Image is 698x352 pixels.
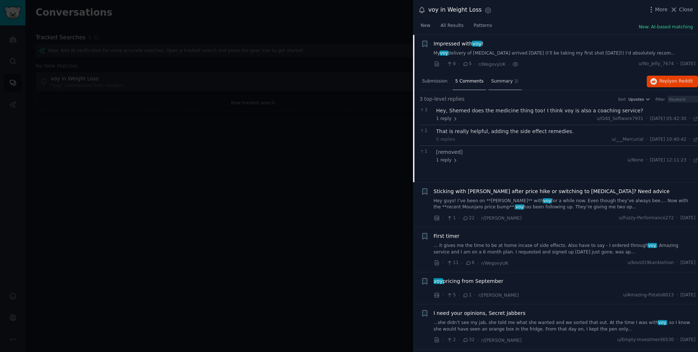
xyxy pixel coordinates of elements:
[428,5,482,15] div: voy in Weight Loss
[462,215,474,221] span: 22
[639,24,693,31] button: New: AI-based matching
[442,214,444,222] span: ·
[462,292,472,299] span: 1
[474,23,492,29] span: Patterns
[681,292,695,299] span: [DATE]
[434,198,696,211] a: Hey guys! I’ve been on **[PERSON_NAME]** withvoyfor a while now. Even though they’ve always bee.....
[619,215,674,221] span: u/Fuzzy-Performance272
[617,337,674,343] span: u/Empty-Investment6530
[458,60,460,68] span: ·
[491,78,513,85] span: Summary
[434,320,696,332] a: ...she didn’t see my jab, she told me what she wanted and we sorted that out. At the time I was w...
[434,188,670,195] a: Sticking with [PERSON_NAME] after price hike or switching to [MEDICAL_DATA]? Need advice
[477,214,478,222] span: ·
[646,116,647,122] span: ·
[478,62,506,67] span: r/WegovyUK
[681,337,695,343] span: [DATE]
[689,116,690,122] span: ·
[420,95,423,103] span: 3
[647,243,657,248] span: voy
[658,320,667,325] span: voy
[677,337,678,343] span: ·
[477,336,478,344] span: ·
[471,20,494,35] a: Patterns
[434,277,504,285] a: voypricing from September
[679,6,693,13] span: Close
[421,23,430,29] span: New
[628,97,650,102] button: Upvotes
[677,61,678,67] span: ·
[434,232,460,240] span: First timer
[650,157,686,164] span: [DATE] 12:11:23
[472,41,482,47] span: voy
[481,216,522,221] span: r/[PERSON_NAME]
[612,137,643,142] span: u/___Mercurial
[627,260,674,266] span: u/kovid19kardashian
[420,128,432,134] span: 2
[677,260,678,266] span: ·
[446,215,456,221] span: 1
[670,6,693,13] button: Close
[442,291,444,299] span: ·
[433,278,444,284] span: voy
[681,61,695,67] span: [DATE]
[655,97,665,102] div: Filter
[672,79,693,84] span: on Reddit
[646,157,647,164] span: ·
[458,214,460,222] span: ·
[465,260,474,266] span: 6
[481,338,522,343] span: r/[PERSON_NAME]
[424,95,446,103] span: top-level
[650,136,686,143] span: [DATE] 10:40:42
[458,336,460,344] span: ·
[623,292,674,299] span: u/Amazing-Potato8013
[677,215,678,221] span: ·
[434,50,696,57] a: Myvoydelivery of [MEDICAL_DATA] arrived [DATE] (I’ll be taking my first shot [DATE]!) I’d absolut...
[655,6,668,13] span: More
[515,204,524,209] span: voy
[689,136,690,143] span: ·
[461,259,463,267] span: ·
[434,309,526,317] span: I need your opinions, Secret Jabbers
[434,277,504,285] span: pricing from September
[508,60,510,68] span: ·
[618,97,626,102] div: Sort
[446,337,456,343] span: 2
[462,61,472,67] span: 5
[446,61,456,67] span: 6
[638,61,674,67] span: u/No_Jelly_7674
[420,148,432,155] span: 1
[446,260,458,266] span: 11
[677,292,678,299] span: ·
[667,96,698,103] input: Keyword
[442,259,444,267] span: ·
[474,60,476,68] span: ·
[628,97,644,102] span: Upvotes
[478,293,519,298] span: r/[PERSON_NAME]
[436,116,458,122] span: 1 reply
[627,157,643,163] span: u/None
[441,23,464,29] span: All Results
[438,20,466,35] a: All Results
[543,198,552,203] span: voy
[434,40,484,48] a: Impressed withvoy!
[647,6,668,13] button: More
[689,157,690,164] span: ·
[418,20,433,35] a: New
[681,260,695,266] span: [DATE]
[474,291,476,299] span: ·
[442,336,444,344] span: ·
[440,51,449,56] span: voy
[434,243,696,255] a: ... it gives me the time to be at home incase of side effects. Also have to say - I ordered throu...
[422,78,448,85] span: Submission
[442,60,444,68] span: ·
[481,261,509,266] span: r/WegovyUK
[455,78,484,85] span: 5 Comments
[647,76,698,87] button: Replyon Reddit
[448,95,465,103] span: replies
[650,116,686,122] span: [DATE] 05:42:30
[458,291,460,299] span: ·
[646,136,647,143] span: ·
